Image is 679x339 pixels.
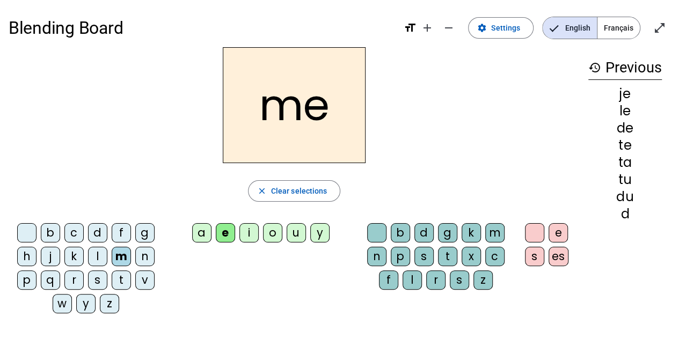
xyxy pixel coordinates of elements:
div: je [588,87,662,100]
div: w [53,294,72,313]
div: es [549,247,568,266]
mat-icon: format_size [404,21,417,34]
h2: me [223,47,366,163]
div: k [64,247,84,266]
div: s [88,270,107,290]
div: t [438,247,457,266]
div: i [239,223,259,242]
div: y [76,294,96,313]
div: d [588,208,662,220]
div: l [88,247,107,266]
button: Decrease font size [438,17,459,39]
div: d [88,223,107,242]
span: Settings [491,21,520,34]
h1: Blending Board [9,11,395,45]
div: r [426,270,446,290]
mat-icon: add [421,21,434,34]
div: v [135,270,155,290]
div: r [64,270,84,290]
mat-icon: history [588,61,601,74]
div: a [192,223,211,242]
div: c [64,223,84,242]
div: p [391,247,410,266]
div: s [450,270,469,290]
div: z [473,270,493,290]
div: p [17,270,36,290]
div: s [525,247,544,266]
div: g [438,223,457,242]
div: n [135,247,155,266]
div: x [462,247,481,266]
div: m [485,223,505,242]
div: du [588,190,662,203]
div: b [41,223,60,242]
div: s [414,247,434,266]
span: English [543,17,597,39]
div: tu [588,173,662,186]
div: ta [588,156,662,169]
mat-icon: open_in_full [653,21,666,34]
div: q [41,270,60,290]
div: g [135,223,155,242]
div: c [485,247,505,266]
div: u [287,223,306,242]
button: Increase font size [417,17,438,39]
div: e [549,223,568,242]
div: d [414,223,434,242]
div: z [100,294,119,313]
button: Settings [468,17,534,39]
div: t [112,270,131,290]
span: Clear selections [271,185,327,197]
div: b [391,223,410,242]
mat-icon: settings [477,23,487,33]
div: e [216,223,235,242]
div: j [41,247,60,266]
div: n [367,247,386,266]
div: m [112,247,131,266]
h3: Previous [588,56,662,80]
mat-icon: close [257,186,267,196]
button: Clear selections [248,180,341,202]
div: l [403,270,422,290]
div: te [588,139,662,152]
div: f [379,270,398,290]
div: le [588,105,662,117]
mat-icon: remove [442,21,455,34]
div: de [588,122,662,135]
mat-button-toggle-group: Language selection [542,17,640,39]
button: Enter full screen [649,17,670,39]
div: y [310,223,330,242]
div: f [112,223,131,242]
div: o [263,223,282,242]
span: Français [597,17,640,39]
div: h [17,247,36,266]
div: k [462,223,481,242]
